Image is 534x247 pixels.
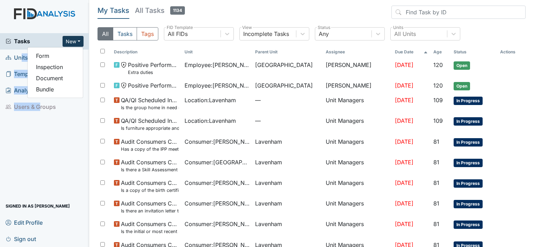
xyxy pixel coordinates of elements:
[128,69,179,76] small: Extra duties
[451,46,497,58] th: Toggle SortBy
[121,179,179,194] span: Audit Consumers Charts Is a copy of the birth certificate found in the file?
[243,30,289,38] div: Incomplete Tasks
[394,30,416,38] div: All Units
[170,6,185,15] span: 1134
[454,61,470,70] span: Open
[121,228,179,235] small: Is the initial or most recent Social Evaluation in the chart?
[135,6,185,15] h5: All Tasks
[323,46,392,58] th: Assignee
[497,46,526,58] th: Actions
[121,187,179,194] small: Is a copy of the birth certificate found in the file?
[454,159,483,167] span: In Progress
[323,196,392,217] td: Unit Managers
[323,93,392,114] td: Unit Managers
[6,201,70,211] span: Signed in as [PERSON_NAME]
[255,81,313,90] span: [GEOGRAPHIC_DATA]
[6,69,41,80] span: Templates
[168,30,188,38] div: All FIDs
[121,208,179,214] small: Is there an invitation letter to Parent/Guardian for current years team meetings in T-Logs (Therap)?
[6,37,63,45] a: Tasks
[255,158,282,166] span: Lavenham
[391,6,526,19] input: Find Task by ID
[185,81,250,90] span: Employee : [PERSON_NAME]
[433,179,439,186] span: 81
[395,179,413,186] span: [DATE]
[395,97,413,104] span: [DATE]
[185,137,250,146] span: Consumer : [PERSON_NAME]
[28,61,83,73] a: Inspection
[6,85,37,96] span: Analysis
[255,137,282,146] span: Lavenham
[121,166,179,173] small: Is there a Skill Assessment completed and updated yearly (no more than one year old)
[121,158,179,173] span: Audit Consumers Charts Is there a Skill Assessment completed and updated yearly (no more than one...
[433,97,443,104] span: 109
[433,220,439,227] span: 81
[137,27,158,40] button: Tags
[323,78,392,93] td: [PERSON_NAME]
[431,46,451,58] th: Toggle SortBy
[252,46,323,58] th: Toggle SortBy
[323,135,392,155] td: Unit Managers
[433,82,443,89] span: 120
[255,199,282,208] span: Lavenham
[255,61,313,69] span: [GEOGRAPHIC_DATA]
[392,46,430,58] th: Toggle SortBy
[185,158,250,166] span: Consumer : [GEOGRAPHIC_DATA][PERSON_NAME][GEOGRAPHIC_DATA]
[433,117,443,124] span: 109
[185,61,250,69] span: Employee : [PERSON_NAME]
[395,61,413,68] span: [DATE]
[323,155,392,176] td: Unit Managers
[255,220,282,228] span: Lavenham
[395,138,413,145] span: [DATE]
[63,36,84,47] button: New
[454,200,483,208] span: In Progress
[121,96,179,111] span: QA/QI Scheduled Inspection Is the group home in need of any outside repairs (paint, gutters, pres...
[454,117,483,126] span: In Progress
[121,104,179,111] small: Is the group home in need of any outside repairs (paint, gutters, pressure wash, etc.)?
[395,82,413,89] span: [DATE]
[323,217,392,238] td: Unit Managers
[121,146,179,152] small: Has a copy of the IPP meeting been sent to the Parent/Guardian [DATE] of the meeting?
[433,159,439,166] span: 81
[98,27,158,40] div: Type filter
[395,220,413,227] span: [DATE]
[113,27,137,40] button: Tasks
[323,58,392,78] td: [PERSON_NAME]
[433,138,439,145] span: 81
[395,117,413,124] span: [DATE]
[28,73,83,84] a: Document
[121,137,179,152] span: Audit Consumers Charts Has a copy of the IPP meeting been sent to the Parent/Guardian within 30 d...
[6,52,28,63] span: Units
[185,199,250,208] span: Consumer : [PERSON_NAME]
[121,220,179,235] span: Audit Consumers Charts Is the initial or most recent Social Evaluation in the chart?
[111,46,182,58] th: Toggle SortBy
[98,6,129,15] h5: My Tasks
[6,233,36,244] span: Sign out
[454,220,483,229] span: In Progress
[121,199,179,214] span: Audit Consumers Charts Is there an invitation letter to Parent/Guardian for current years team me...
[182,46,252,58] th: Toggle SortBy
[121,117,179,132] span: QA/QI Scheduled Inspection Is furniture appropriate and well-maintained (broken, missing pieces, ...
[6,217,43,228] span: Edit Profile
[395,200,413,207] span: [DATE]
[121,125,179,132] small: Is furniture appropriate and well-maintained (broken, missing pieces, sufficient number for seati...
[185,179,250,187] span: Consumer : [PERSON_NAME]
[185,117,236,125] span: Location : Lavenham
[433,61,443,68] span: 120
[319,30,329,38] div: Any
[255,96,320,104] span: —
[98,27,113,40] button: All
[100,49,105,53] input: Toggle All Rows Selected
[255,179,282,187] span: Lavenham
[454,82,470,90] span: Open
[323,176,392,196] td: Unit Managers
[128,81,179,90] span: Positive Performance Review
[454,179,483,188] span: In Progress
[323,114,392,134] td: Unit Managers
[28,50,83,61] a: Form
[454,97,483,105] span: In Progress
[28,84,83,95] a: Bundle
[454,138,483,147] span: In Progress
[185,220,250,228] span: Consumer : [PERSON_NAME]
